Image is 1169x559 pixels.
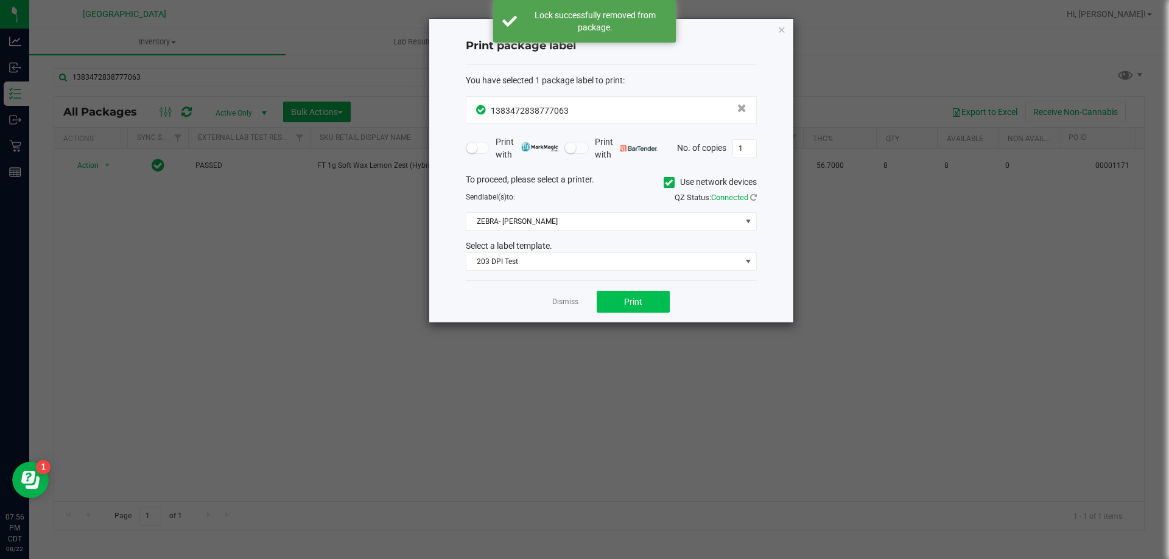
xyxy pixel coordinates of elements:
span: Print [624,297,642,307]
span: Print with [496,136,558,161]
span: Print with [595,136,658,161]
span: 203 DPI Test [466,253,741,270]
span: No. of copies [677,142,726,152]
iframe: Resource center [12,462,49,498]
iframe: Resource center unread badge [36,460,51,474]
h4: Print package label [466,38,757,54]
span: QZ Status: [675,193,757,202]
span: 1383472838777063 [491,106,569,116]
div: : [466,74,757,87]
img: mark_magic_cybra.png [521,142,558,151]
div: Select a label template. [457,240,766,252]
span: You have selected 1 package label to print [466,75,623,85]
label: Use network devices [664,176,757,189]
span: ZEBRA- [PERSON_NAME] [466,213,741,230]
img: bartender.png [620,145,658,151]
a: Dismiss [552,297,578,307]
span: Connected [711,193,748,202]
span: In Sync [476,103,488,116]
span: Send to: [466,193,515,201]
div: To proceed, please select a printer. [457,173,766,192]
button: Print [597,291,670,313]
span: label(s) [482,193,507,201]
div: Lock successfully removed from package. [524,9,667,33]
